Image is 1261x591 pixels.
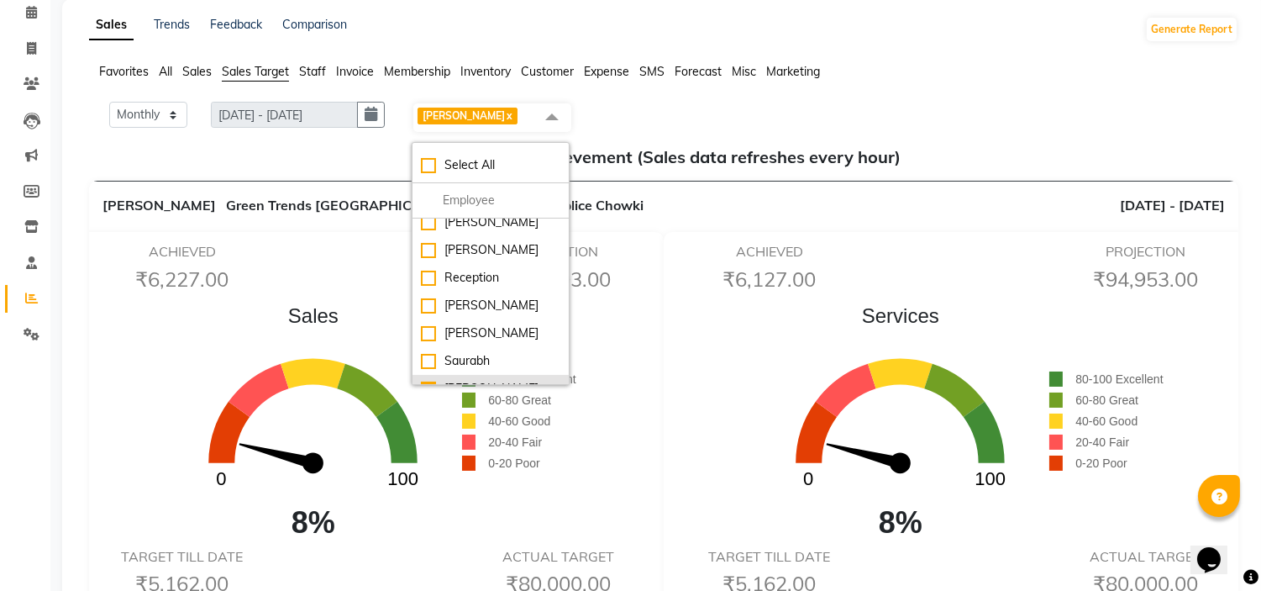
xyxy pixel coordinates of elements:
span: Sales [182,64,212,79]
span: [PERSON_NAME] [423,109,505,122]
a: Trends [154,17,190,32]
span: 40-60 Good [1075,414,1138,428]
h6: TARGET TILL DATE [688,549,851,565]
span: 40-60 Good [488,414,550,428]
span: 20-40 Fair [488,435,542,449]
span: All [159,64,172,79]
span: 20-40 Fair [1075,435,1129,449]
span: 60-80 Great [1075,393,1138,407]
span: [DATE] - [DATE] [1120,195,1225,215]
span: Services [751,301,1049,331]
span: Invoice [336,64,374,79]
span: Membership [384,64,450,79]
a: Feedback [210,17,262,32]
span: 60-80 Great [488,393,551,407]
button: Generate Report [1147,18,1237,41]
span: Staff [299,64,326,79]
span: 0-20 Poor [488,456,539,470]
a: Sales [89,10,134,40]
h6: ACTUAL TARGET [1064,549,1227,565]
span: Favorites [99,64,149,79]
div: [PERSON_NAME] [421,380,560,398]
span: 8% [164,500,462,546]
h6: ACHIEVED [101,244,264,260]
h6: ₹94,953.00 [1064,267,1227,292]
h6: ₹6,127.00 [688,267,851,292]
div: [PERSON_NAME] [421,214,560,231]
h6: ₹6,227.00 [101,267,264,292]
span: 8% [751,500,1049,546]
span: Sales [164,301,462,331]
h6: PROJECTION [1064,244,1227,260]
input: DD/MM/YYYY-DD/MM/YYYY [211,102,358,128]
h5: Sales Target Achievement (Sales data refreshes every hour) [102,147,1225,167]
div: [PERSON_NAME] [421,241,560,259]
span: Misc [732,64,756,79]
div: Reception [421,269,560,287]
span: 80-100 Excellent [488,372,575,386]
span: 0-20 Poor [1075,456,1127,470]
text: 100 [975,469,1006,490]
iframe: chat widget [1190,524,1244,574]
span: Marketing [766,64,820,79]
text: 100 [388,469,419,490]
h6: ACHIEVED [688,244,851,260]
span: Sales Target [222,64,289,79]
input: multiselect-search [421,192,560,209]
span: 80-100 Excellent [1075,372,1163,386]
div: Select All [421,156,560,174]
h6: TARGET TILL DATE [101,549,264,565]
span: Customer [521,64,574,79]
div: Saurabh [421,352,560,370]
span: Expense [584,64,629,79]
a: Comparison [282,17,347,32]
text: 0 [217,469,227,490]
span: SMS [639,64,665,79]
div: [PERSON_NAME] [421,297,560,314]
span: Inventory [460,64,511,79]
span: Forecast [675,64,722,79]
a: x [505,109,512,122]
span: [PERSON_NAME] [102,197,216,214]
text: 0 [804,469,814,490]
h6: ACTUAL TARGET [476,549,639,565]
div: [PERSON_NAME] [421,325,560,342]
span: Green Trends [GEOGRAPHIC_DATA] , Near Aravali Police Chowki [226,197,644,214]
